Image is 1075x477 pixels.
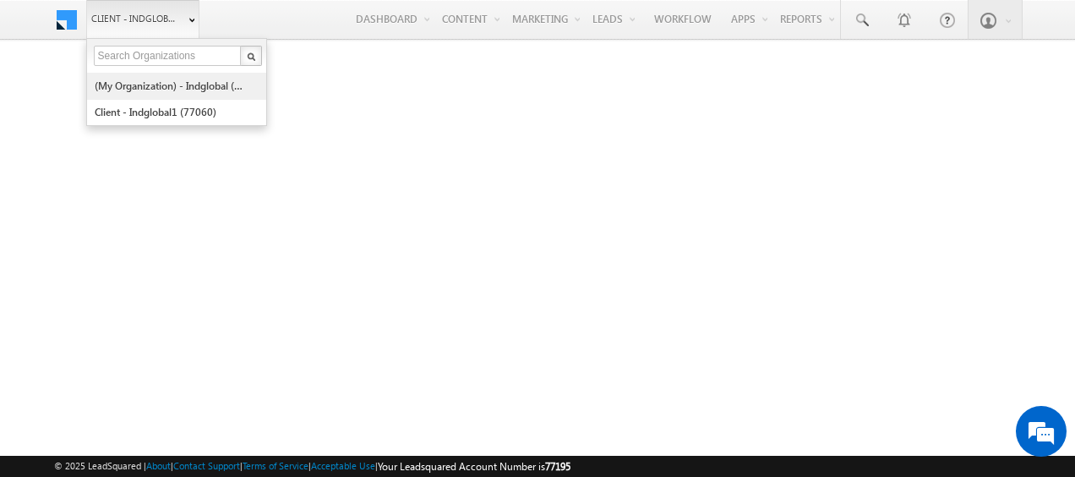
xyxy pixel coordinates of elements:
a: Acceptable Use [311,460,375,471]
span: © 2025 LeadSquared | | | | | [54,458,570,474]
a: About [146,460,171,471]
a: (My Organization) - indglobal (48060) [94,73,248,99]
span: 77195 [545,460,570,473]
input: Search Organizations [94,46,243,66]
a: Terms of Service [243,460,308,471]
span: Client - indglobal2 (77195) [91,10,180,27]
img: Search [247,52,255,61]
a: Client - indglobal1 (77060) [94,99,248,125]
span: Your Leadsquared Account Number is [378,460,570,473]
a: Contact Support [173,460,240,471]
